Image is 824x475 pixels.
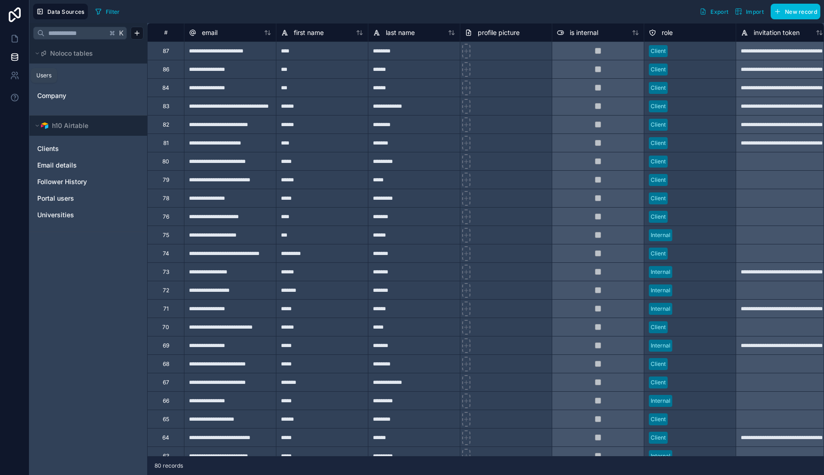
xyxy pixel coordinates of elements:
[37,72,137,81] a: User
[651,65,666,74] div: Client
[37,177,137,186] a: Follower History
[785,8,817,15] span: New record
[163,360,169,368] div: 68
[162,158,169,165] div: 80
[651,139,666,147] div: Client
[52,121,88,130] span: h10 Airtable
[651,415,666,423] div: Client
[163,121,169,128] div: 82
[651,176,666,184] div: Client
[651,84,666,92] div: Client
[162,84,169,92] div: 84
[33,88,143,103] div: Company
[163,176,169,184] div: 79
[651,360,666,368] div: Client
[651,102,666,110] div: Client
[294,28,324,37] span: first name
[33,4,88,19] button: Data Sources
[50,49,93,58] span: Noloco tables
[651,305,670,313] div: Internal
[651,378,666,387] div: Client
[118,30,125,36] span: K
[651,157,666,166] div: Client
[651,194,666,203] div: Client
[37,91,66,100] span: Company
[696,4,732,19] button: Export
[37,177,87,186] span: Follower History
[154,462,183,469] span: 80 records
[154,29,177,36] div: #
[163,195,169,202] div: 78
[163,250,169,257] div: 74
[33,141,143,156] div: Clients
[202,28,217,37] span: email
[163,139,169,147] div: 81
[37,91,137,100] a: Company
[163,305,169,313] div: 71
[163,397,169,405] div: 66
[37,194,74,203] span: Portal users
[163,342,169,349] div: 69
[651,397,670,405] div: Internal
[651,268,670,276] div: Internal
[33,119,138,132] button: Airtable Logoh10 Airtable
[651,342,670,350] div: Internal
[106,8,120,15] span: Filter
[732,4,767,19] button: Import
[37,161,77,170] span: Email details
[478,28,520,37] span: profile picture
[163,103,169,110] div: 83
[33,158,143,173] div: Email details
[754,28,800,37] span: invitation token
[662,28,673,37] span: role
[47,8,85,15] span: Data Sources
[92,5,123,18] button: Filter
[163,268,169,276] div: 73
[37,144,59,153] span: Clients
[651,213,666,221] div: Client
[163,287,169,294] div: 72
[37,210,137,220] a: Universities
[651,47,666,55] div: Client
[33,69,143,84] div: User
[710,8,728,15] span: Export
[37,161,137,170] a: Email details
[163,452,169,460] div: 63
[37,144,137,153] a: Clients
[163,416,169,423] div: 65
[33,208,143,222] div: Universities
[651,452,670,460] div: Internal
[163,379,169,386] div: 67
[570,28,598,37] span: is internal
[163,47,169,55] div: 87
[771,4,820,19] button: New record
[767,4,820,19] a: New record
[651,249,666,258] div: Client
[33,47,138,60] button: Noloco tables
[37,210,74,220] span: Universities
[33,174,143,189] div: Follower History
[36,72,51,79] div: Users
[651,323,666,331] div: Client
[746,8,764,15] span: Import
[163,66,169,73] div: 86
[163,232,169,239] div: 75
[651,434,666,442] div: Client
[41,122,48,129] img: Airtable Logo
[163,213,169,220] div: 76
[37,194,137,203] a: Portal users
[651,121,666,129] div: Client
[162,324,169,331] div: 70
[651,231,670,239] div: Internal
[162,434,169,441] div: 64
[386,28,415,37] span: last name
[651,286,670,295] div: Internal
[33,191,143,206] div: Portal users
